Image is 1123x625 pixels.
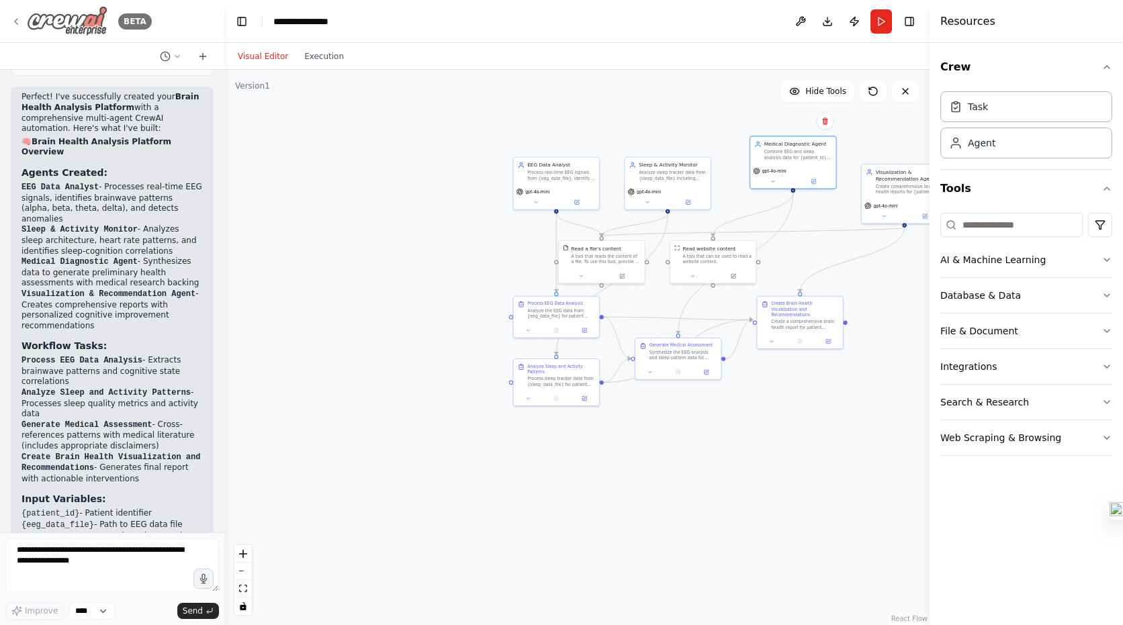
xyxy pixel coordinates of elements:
[21,493,106,504] strong: Input Variables:
[756,296,844,349] div: Create Brain Health Visualization and RecommendationsCreate a comprehensive brain health report f...
[234,597,252,615] button: toggle interactivity
[21,256,203,289] li: - Synthesizes data to generate preliminary health assessments with medical research backing
[177,603,219,619] button: Send
[940,349,1112,384] button: Integrations
[781,81,854,102] button: Hide Tools
[21,355,203,387] li: - Extracts brainwave patterns and cognitive state correlations
[572,326,596,334] button: Open in side panel
[234,545,252,615] div: React Flow controls
[637,189,661,195] span: gpt-4o-mini
[192,48,214,64] button: Start a new chat
[21,452,200,473] code: Create Brain Health Visualization and Recommendations
[861,164,948,224] div: Visualization & Recommendation AgentCreate comprehensive brain health reports for {patient_id} wi...
[750,136,837,189] div: Medical Diagnostic AgentCombine EEG and sleep analysis data for {patient_id}, cross-reference sym...
[5,602,64,620] button: Improve
[785,337,815,345] button: No output available
[817,112,834,130] button: Delete node
[764,149,832,160] div: Combine EEG and sleep analysis data for {patient_id}, cross-reference symptoms with medical datab...
[21,509,79,518] code: {patient_id}
[21,388,191,397] code: Analyze Sleep and Activity Patterns
[513,156,600,209] div: EEG Data AnalystProcess real-time EEG signals from {eeg_data_file}, identify brainwave patterns (...
[940,48,1112,86] button: Crew
[762,169,787,174] span: gpt-4o-mini
[940,207,1112,467] div: Tools
[232,12,251,31] button: Hide left sidebar
[572,245,621,252] div: Read a file's content
[709,193,797,236] g: Edge from 77764da9-c878-48ba-94a3-7aaf836af123 to 5b88b8db-fec3-4c0e-abe4-aeef74b62814
[527,170,595,181] div: Process real-time EEG signals from {eeg_data_file}, identify brainwave patterns (alpha, beta, the...
[598,228,908,236] g: Edge from 376c0509-be47-42a6-a6ec-42635add5bb5 to 245f12de-d253-4a53-917c-f500b13b6ca6
[21,289,203,331] li: - Creates comprehensive reports with personalized cognitive improvement recommendations
[21,92,203,134] p: Perfect! I've successfully created your with a comprehensive multi-agent CrewAI automation. Here'...
[670,240,757,284] div: ScrapeWebsiteToolRead website contentA tool that can be used to read a website content.
[940,420,1112,455] button: Web Scraping & Browsing
[940,86,1112,169] div: Crew
[891,615,928,622] a: React Flow attribution
[905,212,945,220] button: Open in side panel
[604,355,631,386] g: Edge from f04abd7a-a360-410c-9b39-b7b78a48d298 to e1d345d2-b602-4647-a636-d1e7e0a3ea64
[900,12,919,31] button: Hide right sidebar
[602,272,642,280] button: Open in side panel
[940,385,1112,420] button: Search & Research
[21,257,138,267] code: Medical Diagnostic Agent
[25,606,58,616] span: Improve
[649,350,717,361] div: Synthesize the EEG analysis and sleep pattern data for patient {patient_id} to generate a prelimi...
[940,13,995,30] h4: Resources
[682,254,752,265] div: A tool that can be used to read a website content.
[541,326,571,334] button: No output available
[527,376,595,387] div: Process sleep tracker data from {sleep_data_file} for patient {patient_id}. Analyze sleep archite...
[968,136,995,150] div: Agent
[21,452,203,485] li: - Generates final report with actionable interventions
[21,356,142,365] code: Process EEG Data Analysis
[639,170,707,181] div: Analyze sleep tracker data from {sleep_data_file} including REM, deep sleep, and sleep quality me...
[21,387,203,420] li: - Processes sleep quality metrics and activity data
[968,100,988,113] div: Task
[572,254,641,265] div: A tool that reads the content of a file. To use this tool, provide a 'file_path' parameter with t...
[21,420,203,452] li: - Cross-references patterns with medical literature (includes appropriate disclaimers)
[21,224,203,256] li: - Analyzes sleep architecture, heart rate patterns, and identifies sleep-cognition correlations
[624,156,711,209] div: Sleep & Activity MonitorAnalyze sleep tracker data from {sleep_data_file} including REM, deep sle...
[21,225,138,234] code: Sleep & Activity Monitor
[764,141,832,148] div: Medical Diagnostic Agent
[296,48,352,64] button: Execution
[21,420,152,430] code: Generate Medical Assessment
[668,198,708,206] button: Open in side panel
[557,198,596,206] button: Open in side panel
[21,520,203,531] li: - Path to EEG data file
[27,6,107,36] img: Logo
[21,289,195,299] code: Visualization & Recommendation Agent
[940,278,1112,313] button: Database & Data
[154,48,187,64] button: Switch to previous chat
[183,606,203,616] span: Send
[682,245,735,252] div: Read website content
[21,137,203,158] h2: 🧠
[598,213,672,236] g: Edge from ef8ba04c-1e46-439c-adf5-aacb7a1c8ee5 to 245f12de-d253-4a53-917c-f500b13b6ca6
[604,314,753,324] g: Edge from 8cad5538-b064-4270-986a-f2e77a030107 to a7ce3f94-6233-454a-96e4-3e02db9b2610
[21,92,199,112] strong: Brain Health Analysis Platform
[234,563,252,580] button: zoom out
[572,394,596,402] button: Open in side panel
[604,314,631,363] g: Edge from 8cad5538-b064-4270-986a-f2e77a030107 to e1d345d2-b602-4647-a636-d1e7e0a3ea64
[553,213,559,292] g: Edge from 6bd34eb3-e4d2-46e3-a269-2c9d6b5d7a1d to 8cad5538-b064-4270-986a-f2e77a030107
[273,15,343,28] nav: breadcrumb
[21,182,203,224] li: - Processes real-time EEG signals, identifies brainwave patterns (alpha, beta, theta, delta), and...
[940,314,1112,348] button: File & Document
[635,338,722,380] div: Generate Medical AssessmentSynthesize the EEG analysis and sleep pattern data for patient {patien...
[876,169,944,183] div: Visualization & Recommendation Agent
[649,342,713,348] div: Generate Medical Assessment
[725,316,752,362] g: Edge from e1d345d2-b602-4647-a636-d1e7e0a3ea64 to a7ce3f94-6233-454a-96e4-3e02db9b2610
[21,183,99,192] code: EEG Data Analyst
[21,340,107,351] strong: Workflow Tasks:
[21,167,107,178] strong: Agents Created:
[21,520,94,530] code: {eeg_data_file}
[558,240,645,284] div: FileReadToolRead a file's contentA tool that reads the content of a file. To use this tool, provi...
[513,296,600,338] div: Process EEG Data AnalysisAnalyze the EEG data from {eeg_data_file} for patient {patient_id}. Extr...
[513,358,600,406] div: Analyze Sleep and Activity PatternsProcess sleep tracker data from {sleep_data_file} for patient ...
[553,213,671,354] g: Edge from ef8ba04c-1e46-439c-adf5-aacb7a1c8ee5 to f04abd7a-a360-410c-9b39-b7b78a48d298
[771,319,839,330] div: Create a comprehensive brain health report for patient {patient_id} that includes visual represen...
[714,272,754,280] button: Open in side panel
[118,13,152,30] div: BETA
[193,569,214,589] button: Click to speak your automation idea
[21,137,171,157] strong: Brain Health Analysis Platform Overview
[235,81,270,91] div: Version 1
